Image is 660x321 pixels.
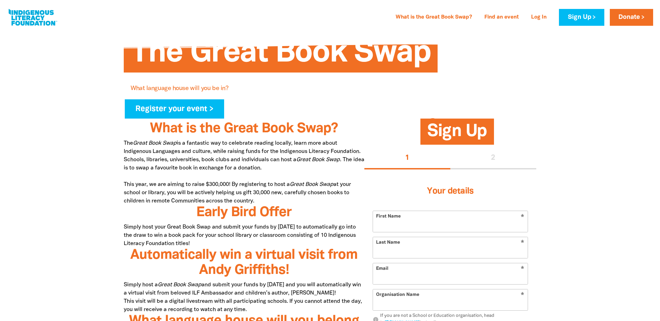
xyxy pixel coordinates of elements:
[130,249,357,277] span: Automatically win a virtual visit from Andy Griffiths!
[158,283,201,287] em: Great Book Swap
[133,141,177,146] em: Great Book Swap
[427,124,487,145] span: Sign Up
[373,178,528,205] h3: Your details
[480,12,523,23] a: Find an event
[559,9,604,26] a: Sign Up
[610,9,653,26] a: Donate
[131,39,431,73] span: The Great Book Swap
[290,182,333,187] em: Great Book Swap
[392,12,476,23] a: What is the Great Book Swap?
[150,122,338,135] span: What is the Great Book Swap?
[125,99,224,119] a: Register your event >
[124,297,364,314] p: This visit will be a digital livestream with all participating schools. If you cannot attend the ...
[124,156,364,205] p: Schools, libraries, universities, book clubs and individuals can host a . The idea is to swap a f...
[527,12,551,23] a: Log In
[196,206,291,219] span: Early Bird Offer
[124,281,364,297] p: Simply host a and submit your funds by [DATE] and you will automatically win a virtual visit from...
[131,86,228,97] span: What language house will you be in?
[124,223,364,248] p: Simply host your Great Book Swap and submit your funds by [DATE] to automatically go into the dra...
[296,157,340,162] em: Great Book Swap
[364,147,450,169] button: Stage 1
[124,139,364,156] p: The is a fantastic way to celebrate reading locally, learn more about Indigenous Languages and cu...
